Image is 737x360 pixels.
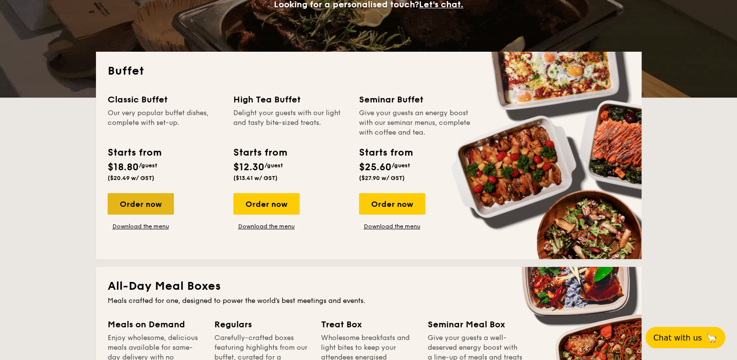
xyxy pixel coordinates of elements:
[108,108,222,138] div: Our very popular buffet dishes, complete with set-up.
[359,193,425,215] div: Order now
[359,161,392,173] span: $25.60
[108,93,222,106] div: Classic Buffet
[233,175,278,181] span: ($13.41 w/ GST)
[233,108,347,138] div: Delight your guests with our light and tasty bite-sized treats.
[428,318,523,331] div: Seminar Meal Box
[321,318,416,331] div: Treat Box
[139,162,157,169] span: /guest
[108,63,630,79] h2: Buffet
[706,332,718,343] span: 🦙
[108,161,139,173] span: $18.80
[359,222,425,230] a: Download the menu
[233,161,265,173] span: $12.30
[265,162,283,169] span: /guest
[359,145,412,160] div: Starts from
[645,327,725,348] button: Chat with us🦙
[233,222,300,230] a: Download the menu
[108,193,174,215] div: Order now
[233,193,300,215] div: Order now
[108,175,154,181] span: ($20.49 w/ GST)
[359,108,473,138] div: Give your guests an energy boost with our seminar menus, complete with coffee and tea.
[359,175,405,181] span: ($27.90 w/ GST)
[653,333,702,342] span: Chat with us
[108,279,630,294] h2: All-Day Meal Boxes
[214,318,309,331] div: Regulars
[108,222,174,230] a: Download the menu
[392,162,410,169] span: /guest
[233,93,347,106] div: High Tea Buffet
[108,145,161,160] div: Starts from
[108,296,630,306] div: Meals crafted for one, designed to power the world's best meetings and events.
[359,93,473,106] div: Seminar Buffet
[233,145,286,160] div: Starts from
[108,318,203,331] div: Meals on Demand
